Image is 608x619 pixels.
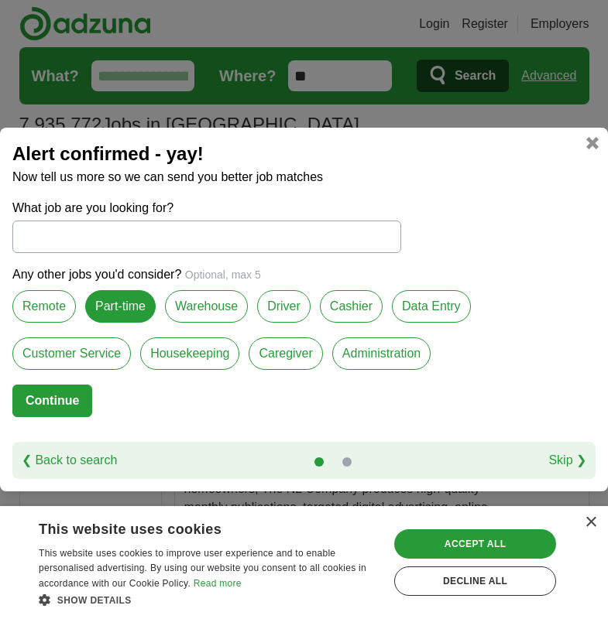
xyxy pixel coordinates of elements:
[12,199,401,217] label: What job are you looking for?
[394,529,556,559] div: Accept all
[12,290,76,323] label: Remote
[257,290,311,323] label: Driver
[12,265,596,284] p: Any other jobs you'd consider?
[140,337,239,370] label: Housekeeping
[39,515,340,539] div: This website uses cookies
[394,566,556,596] div: Decline all
[39,592,379,607] div: Show details
[320,290,383,323] label: Cashier
[39,548,366,590] span: This website uses cookies to improve user experience and to enable personalised advertising. By u...
[249,337,322,370] label: Caregiver
[165,290,248,323] label: Warehouse
[57,595,132,606] span: Show details
[194,578,242,589] a: Read more, opens a new window
[585,517,596,528] div: Close
[85,290,156,323] label: Part-time
[392,290,471,323] label: Data Entry
[22,451,117,470] a: ❮ Back to search
[332,337,431,370] label: Administration
[548,451,586,470] a: Skip ❯
[12,385,92,417] button: Continue
[12,337,131,370] label: Customer Service
[185,268,261,281] span: Optional, max 5
[12,168,596,186] p: Now tell us more so we can send you better job matches
[12,140,596,168] h2: Alert confirmed - yay!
